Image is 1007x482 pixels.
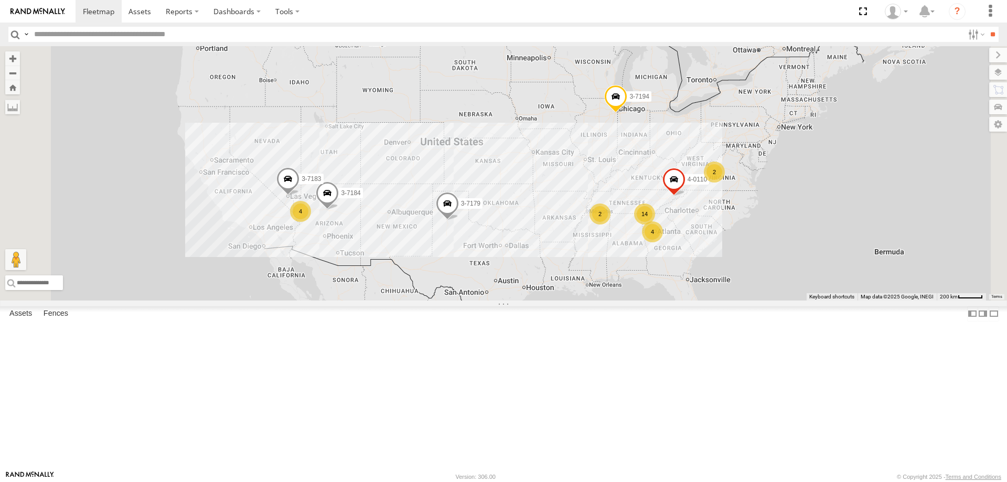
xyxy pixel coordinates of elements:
span: 4-0110 [688,176,707,183]
label: Dock Summary Table to the Right [978,306,988,322]
span: 3-7194 [629,93,649,100]
div: 4 [642,221,663,242]
button: Zoom in [5,51,20,66]
label: Search Filter Options [964,27,987,42]
button: Keyboard shortcuts [809,293,854,301]
div: calvin xun [881,4,912,19]
a: Visit our Website [6,472,54,482]
label: Search Query [22,27,30,42]
div: 2 [704,162,725,183]
div: © Copyright 2025 - [897,474,1001,480]
span: Map data ©2025 Google, INEGI [861,294,934,299]
i: ? [949,3,966,20]
div: 14 [634,203,655,224]
button: Zoom Home [5,80,20,94]
a: Terms (opens in new tab) [991,295,1002,299]
button: Drag Pegman onto the map to open Street View [5,249,26,270]
div: 2 [590,203,610,224]
label: Assets [4,306,37,321]
span: 3-7183 [302,175,321,183]
img: rand-logo.svg [10,8,65,15]
label: Hide Summary Table [989,306,999,322]
a: Terms and Conditions [946,474,1001,480]
button: Map Scale: 200 km per 44 pixels [937,293,986,301]
span: 200 km [940,294,958,299]
label: Measure [5,100,20,114]
label: Dock Summary Table to the Left [967,306,978,322]
span: 3-7184 [341,189,360,197]
div: Version: 306.00 [456,474,496,480]
button: Zoom out [5,66,20,80]
label: Map Settings [989,117,1007,132]
label: Fences [38,306,73,321]
div: 4 [290,201,311,222]
span: 3-7179 [461,200,480,207]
